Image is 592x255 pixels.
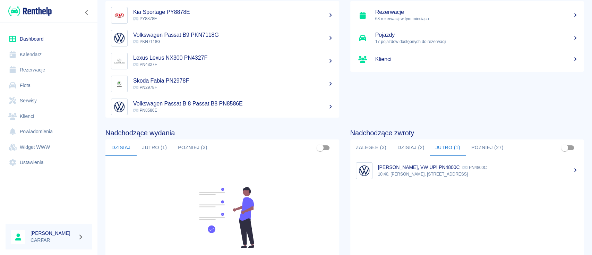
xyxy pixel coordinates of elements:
[6,155,92,170] a: Ustawienia
[378,171,578,177] p: 10:40, [PERSON_NAME], [STREET_ADDRESS]
[462,165,487,170] p: PN4800C
[105,129,339,137] h4: Nadchodzące wydania
[113,9,126,22] img: Image
[105,50,339,73] a: ImageLexus Lexus NX300 PN4327F PN4327F
[350,159,584,182] a: Image[PERSON_NAME], VW UP! PN4800C PN4800C10:40, [PERSON_NAME], [STREET_ADDRESS]
[105,139,137,156] button: Dzisiaj
[105,73,339,95] a: ImageSkoda Fabia PN2978F PN2978F
[8,6,52,17] img: Renthelp logo
[6,47,92,62] a: Kalendarz
[350,4,584,27] a: Rezerwacje68 rezerwacji w tym miesiącu
[6,6,52,17] a: Renthelp logo
[350,129,584,137] h4: Nadchodzące zwroty
[378,164,460,170] p: [PERSON_NAME], VW UP! PN4800C
[133,77,334,84] h5: Skoda Fabia PN2978F
[133,108,157,113] span: PN8586E
[466,139,509,156] button: Później (27)
[375,9,578,16] h5: Rezerwacje
[314,141,327,154] span: Pokaż przypisane tylko do mnie
[6,78,92,93] a: Flota
[558,141,571,154] span: Pokaż przypisane tylko do mnie
[350,139,392,156] button: Zaległe (3)
[350,27,584,50] a: Pojazdy17 pojazdów dostępnych do rezerwacji
[133,62,157,67] span: PN4327F
[113,100,126,113] img: Image
[133,85,157,90] span: PN2978F
[375,56,578,63] h5: Klienci
[6,124,92,139] a: Powiadomienia
[6,93,92,109] a: Serwisy
[105,4,339,27] a: ImageKia Sportage PY8878E PY8878E
[172,139,213,156] button: Później (3)
[31,230,75,237] h6: [PERSON_NAME]
[6,62,92,78] a: Rezerwacje
[113,54,126,68] img: Image
[133,16,157,21] span: PY8878E
[350,50,584,69] a: Klienci
[375,16,578,22] p: 68 rezerwacji w tym miesiącu
[178,187,267,248] img: Fleet
[6,109,92,124] a: Klienci
[133,39,161,44] span: PKN7118G
[105,95,339,118] a: ImageVolkswagen Passat B 8 Passat B8 PN8586E PN8586E
[133,32,334,39] h5: Volkswagen Passat B9 PKN7118G
[430,139,465,156] button: Jutro (1)
[133,100,334,107] h5: Volkswagen Passat B 8 Passat B8 PN8586E
[81,8,92,17] button: Zwiń nawigację
[375,39,578,45] p: 17 pojazdów dostępnych do rezerwacji
[113,77,126,91] img: Image
[133,54,334,61] h5: Lexus Lexus NX300 PN4327F
[105,27,339,50] a: ImageVolkswagen Passat B9 PKN7118G PKN7118G
[6,31,92,47] a: Dashboard
[6,139,92,155] a: Widget WWW
[392,139,430,156] button: Dzisiaj (2)
[375,32,578,39] h5: Pojazdy
[113,32,126,45] img: Image
[358,164,371,177] img: Image
[133,9,334,16] h5: Kia Sportage PY8878E
[31,237,75,244] p: CARFAR
[137,139,172,156] button: Jutro (1)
